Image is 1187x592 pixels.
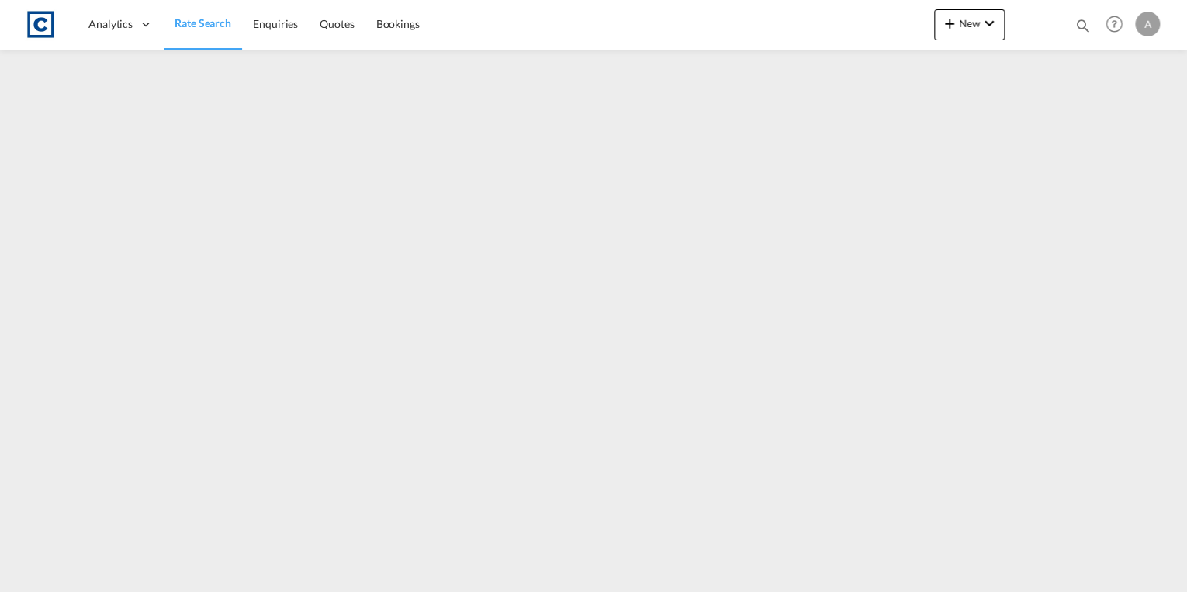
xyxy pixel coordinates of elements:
span: Analytics [88,16,133,32]
span: New [940,17,998,29]
md-icon: icon-chevron-down [980,14,998,33]
span: Quotes [320,17,354,30]
span: Rate Search [175,16,231,29]
md-icon: icon-plus 400-fg [940,14,959,33]
div: icon-magnify [1075,17,1092,40]
div: A [1135,12,1160,36]
md-icon: icon-magnify [1075,17,1092,34]
div: Help [1101,11,1135,39]
button: icon-plus 400-fgNewicon-chevron-down [934,9,1005,40]
span: Bookings [376,17,420,30]
span: Help [1101,11,1127,37]
span: Enquiries [253,17,298,30]
img: 1fdb9190129311efbfaf67cbb4249bed.jpeg [23,7,58,42]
